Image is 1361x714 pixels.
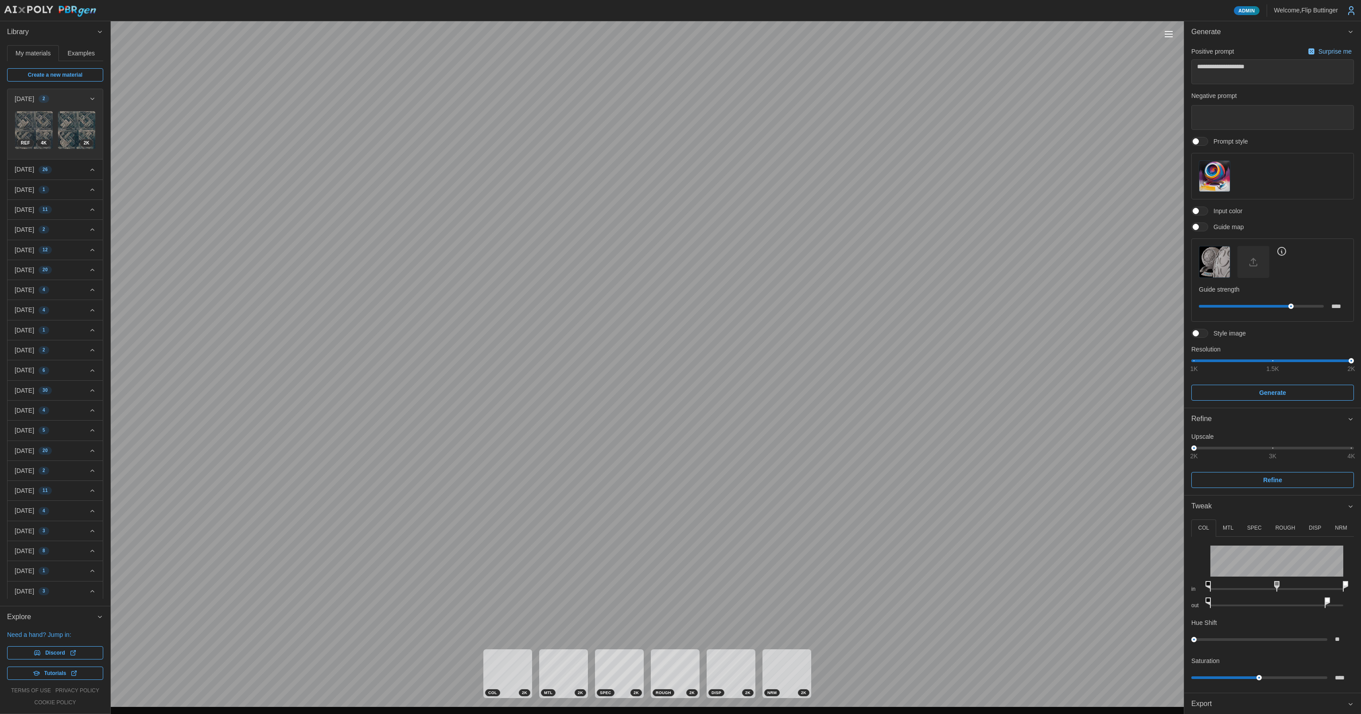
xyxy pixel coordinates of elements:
p: [DATE] [15,346,34,355]
span: Guide map [1208,222,1244,231]
span: Examples [68,50,95,56]
a: Discord [7,646,103,659]
button: [DATE]2 [8,220,103,239]
span: NRM [767,690,777,696]
p: [DATE] [15,486,34,495]
img: SUiyAKGGQ9qw1j4Zaa5U [15,111,53,149]
button: Refine [1184,408,1361,430]
span: 2 K [801,690,806,696]
span: Style image [1208,329,1246,338]
button: [DATE]8 [8,541,103,561]
span: 6 [43,367,45,374]
span: My materials [16,50,51,56]
p: [DATE] [15,305,34,314]
p: [DATE] [15,366,34,375]
p: ROUGH [1275,524,1295,532]
span: 4 K [41,140,47,147]
span: 11 [43,487,48,494]
span: Tweak [1191,496,1347,517]
p: [DATE] [15,506,34,515]
p: out [1191,602,1203,609]
p: [DATE] [15,185,34,194]
p: MTL [1223,524,1233,532]
div: [DATE]2 [8,109,103,159]
p: [DATE] [15,566,34,575]
button: [DATE]2 [8,89,103,109]
span: 2 K [689,690,695,696]
div: Refine [1191,414,1347,425]
button: [DATE]20 [8,260,103,280]
p: [DATE] [15,246,34,254]
button: [DATE]1 [8,561,103,581]
p: Negative prompt [1191,91,1354,100]
p: [DATE] [15,285,34,294]
span: 4 [43,307,45,314]
button: [DATE]11 [8,200,103,219]
p: Need a hand? Jump in: [7,630,103,639]
p: Welcome, Flip Buttinger [1274,6,1338,15]
span: Explore [7,606,97,628]
button: [DATE]20 [8,441,103,460]
p: Resolution [1191,345,1354,354]
p: [DATE] [15,265,34,274]
button: [DATE]4 [8,501,103,520]
span: SPEC [600,690,611,696]
img: Prompt style [1199,161,1230,191]
a: Create a new material [7,68,103,82]
button: [DATE]2 [8,461,103,480]
div: Refine [1184,430,1361,495]
p: SPEC [1247,524,1262,532]
span: Generate [1259,385,1286,400]
span: 2 K [522,690,527,696]
span: 1 [43,327,45,334]
span: Create a new material [28,69,82,81]
span: 1 [43,567,45,574]
p: [DATE] [15,546,34,555]
button: [DATE]1 [8,320,103,340]
span: MTL [544,690,552,696]
span: 2 [43,347,45,354]
div: Tweak [1184,517,1361,693]
span: 1 [43,186,45,193]
button: [DATE]6 [8,360,103,380]
p: [DATE] [15,466,34,475]
span: 3 [43,588,45,595]
button: [DATE]26 [8,160,103,179]
a: IRBHEPGj4SSJsgCpABrg2K [58,111,96,149]
p: Hue Shift [1191,618,1217,627]
span: Input color [1208,207,1242,215]
span: 2 K [745,690,750,696]
button: Refine [1191,472,1354,488]
p: COL [1198,524,1209,532]
img: Guide map [1199,246,1230,277]
a: privacy policy [55,687,99,694]
button: [DATE]1 [8,180,103,199]
p: [DATE] [15,446,34,455]
p: [DATE] [15,527,34,535]
span: 2 K [84,140,89,147]
span: 30 [43,387,48,394]
button: [DATE]4 [8,280,103,300]
span: 2 [43,226,45,233]
span: 2 K [634,690,639,696]
span: 26 [43,166,48,173]
span: 2 K [578,690,583,696]
p: [DATE] [15,326,34,335]
p: [DATE] [15,406,34,415]
p: NRM [1335,524,1347,532]
a: cookie policy [34,699,76,706]
p: in [1191,585,1203,593]
a: terms of use [11,687,51,694]
span: COL [488,690,497,696]
span: 8 [43,547,45,554]
p: [DATE] [15,94,34,103]
button: Generate [1184,21,1361,43]
p: Saturation [1191,656,1220,665]
button: [DATE]3 [8,581,103,601]
span: 11 [43,206,48,213]
p: Positive prompt [1191,47,1234,56]
span: 5 [43,427,45,434]
span: 12 [43,246,48,254]
button: Surprise me [1306,45,1354,58]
